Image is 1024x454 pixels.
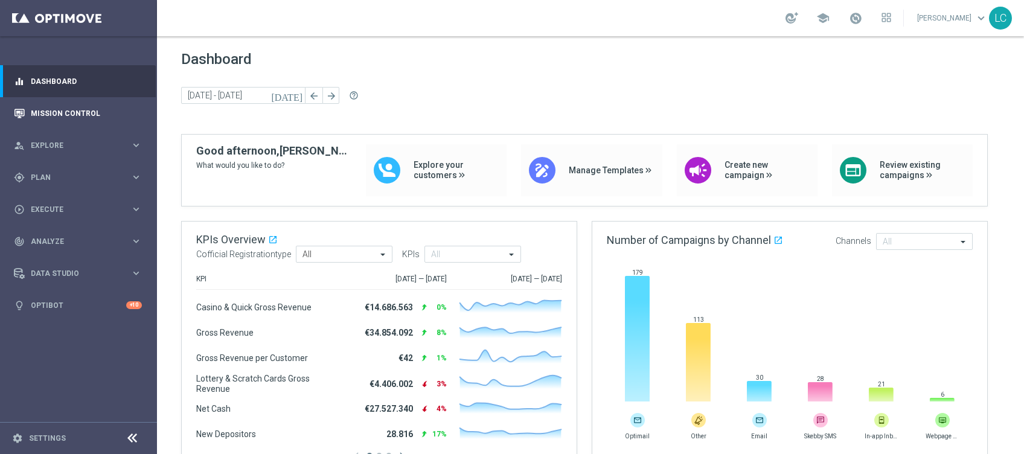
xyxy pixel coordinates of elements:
[14,172,130,183] div: Plan
[29,435,66,442] a: Settings
[14,236,25,247] i: track_changes
[130,203,142,215] i: keyboard_arrow_right
[31,270,130,277] span: Data Studio
[14,289,142,321] div: Optibot
[13,77,142,86] button: equalizer Dashboard
[126,301,142,309] div: +10
[31,97,142,129] a: Mission Control
[916,9,989,27] a: [PERSON_NAME]keyboard_arrow_down
[14,268,130,279] div: Data Studio
[130,267,142,279] i: keyboard_arrow_right
[130,235,142,247] i: keyboard_arrow_right
[13,237,142,246] button: track_changes Analyze keyboard_arrow_right
[14,140,25,151] i: person_search
[974,11,988,25] span: keyboard_arrow_down
[13,141,142,150] button: person_search Explore keyboard_arrow_right
[816,11,830,25] span: school
[14,172,25,183] i: gps_fixed
[31,65,142,97] a: Dashboard
[14,97,142,129] div: Mission Control
[31,142,130,149] span: Explore
[12,433,23,444] i: settings
[14,236,130,247] div: Analyze
[14,300,25,311] i: lightbulb
[13,205,142,214] button: play_circle_outline Execute keyboard_arrow_right
[31,206,130,213] span: Execute
[13,269,142,278] button: Data Studio keyboard_arrow_right
[14,204,25,215] i: play_circle_outline
[31,174,130,181] span: Plan
[31,238,130,245] span: Analyze
[989,7,1012,30] div: LC
[130,139,142,151] i: keyboard_arrow_right
[13,173,142,182] button: gps_fixed Plan keyboard_arrow_right
[14,65,142,97] div: Dashboard
[31,289,126,321] a: Optibot
[13,301,142,310] button: lightbulb Optibot +10
[14,140,130,151] div: Explore
[14,76,25,87] i: equalizer
[130,171,142,183] i: keyboard_arrow_right
[14,204,130,215] div: Execute
[13,109,142,118] button: Mission Control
